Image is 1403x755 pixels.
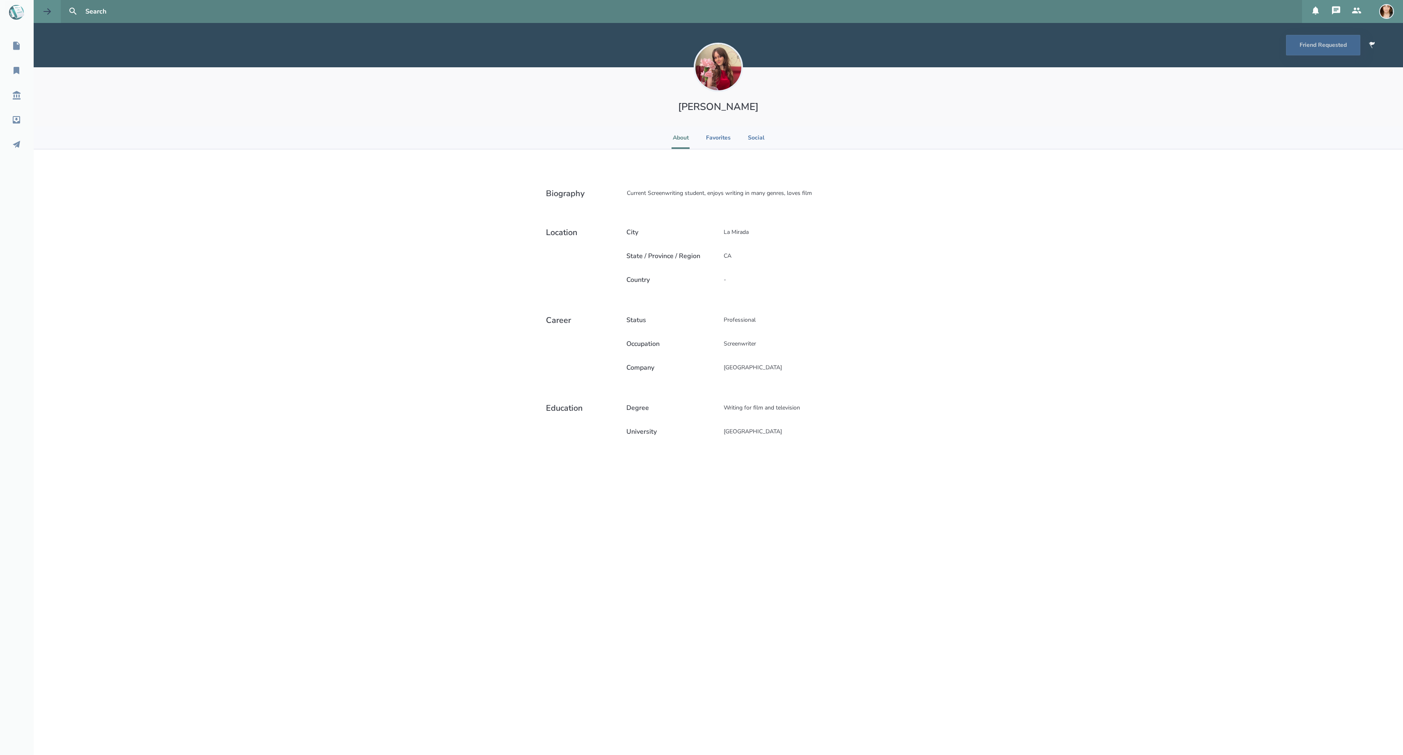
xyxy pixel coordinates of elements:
button: Friend Requested [1286,35,1360,55]
h2: Education [546,403,620,439]
img: user_1757479389-crop.jpg [694,43,743,92]
div: [GEOGRAPHIC_DATA] [717,357,789,379]
h1: [PERSON_NAME] [643,100,794,113]
h2: Location [546,227,620,287]
h2: Occupation [626,339,717,348]
h2: Country [626,275,717,284]
div: - [717,269,733,291]
div: CA [717,245,738,267]
div: La Mirada [717,221,756,243]
h2: Career [546,315,620,375]
h2: Degree [626,403,717,412]
li: About [672,126,690,149]
h2: University [626,427,717,436]
h2: State / Province / Region [626,252,717,261]
li: Favorites [706,126,731,149]
div: Screenwriter [717,333,763,355]
img: user_1648936165-crop.jpg [1379,4,1394,19]
div: Professional [717,309,763,331]
h2: Biography [546,188,620,199]
h2: Status [626,316,717,325]
h2: Company [626,363,717,372]
li: Social [747,126,765,149]
h2: City [626,228,717,237]
div: [GEOGRAPHIC_DATA] [717,421,789,443]
div: Writing for film and television [717,397,807,419]
div: Current Screenwriting student, enjoys writing in many genres, loves film [620,182,891,204]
